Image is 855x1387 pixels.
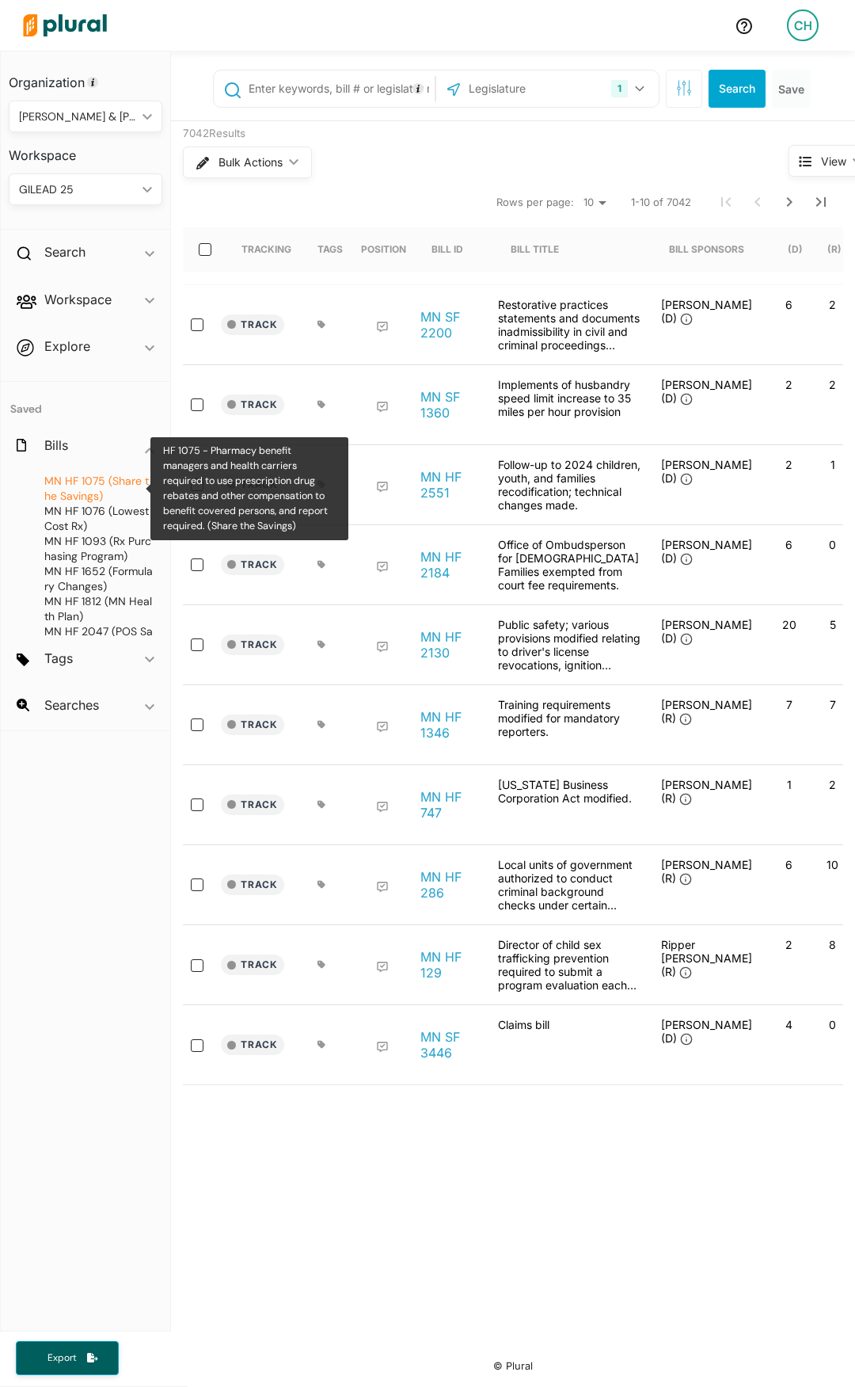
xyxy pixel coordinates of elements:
[709,70,766,108] button: Search
[420,629,481,661] a: MN HF 2130
[817,858,848,871] p: 10
[191,798,203,811] input: select-row-state-mn-2025_2026-hf747
[788,227,803,272] div: (D)
[221,314,284,335] button: Track
[25,534,154,564] a: MNHF 1093 (Rx Purchasing Program)
[241,243,291,255] div: Tracking
[44,534,151,563] span: HF 1093 (Rx Purchasing Program)
[431,227,477,272] div: Bill ID
[44,243,85,261] h2: Search
[376,801,389,814] div: Add Position Statement
[44,594,62,608] span: MN
[611,80,628,97] div: 1
[317,320,326,330] div: Add tags
[490,538,648,592] div: Office of Ombudsperson for [DEMOGRAPHIC_DATA] Families exempted from court fee requirements.
[317,640,326,650] div: Add tags
[247,74,431,104] input: Enter keywords, bill # or legislator name
[25,594,154,624] a: MNHF 1812 (MN Health Plan)
[821,153,846,170] span: View
[490,458,648,512] div: Follow-up to 2024 children, youth, and families recodification; technical changes made.
[221,794,284,815] button: Track
[376,1041,389,1054] div: Add Position Statement
[191,718,203,731] input: select-row-state-mn-2025_2026-hf1346
[44,337,90,355] h2: Explore
[44,534,62,548] span: MN
[44,474,149,503] span: HF 1075 (Share the Savings)
[490,938,648,992] div: Director of child sex trafficking prevention required to submit a program evaluation each odd-num...
[431,243,463,255] div: Bill ID
[376,401,389,413] div: Add Position Statement
[787,10,819,41] div: CH
[496,195,574,211] span: Rows per page:
[661,538,752,565] span: [PERSON_NAME] (D)
[817,538,848,551] p: 0
[221,1035,284,1055] button: Track
[25,474,154,504] a: MNHF 1075 (Share the Savings)HF 1075 - Pharmacy benefit managers and health carriers required to ...
[490,618,648,672] div: Public safety; various provisions modified relating to driver's license revocations, ignition int...
[773,778,804,791] p: 1
[44,564,153,593] span: HF 1652 (Formulary Changes)
[218,157,283,168] span: Bulk Actions
[191,959,203,972] input: select-row-state-mn-2025_2026-hf129
[710,186,742,218] button: First Page
[191,638,203,651] input: select-row-state-mn-2025_2026-hf2130
[817,938,848,951] p: 8
[661,618,752,645] span: [PERSON_NAME] (D)
[420,549,481,581] a: MN HF 2184
[44,436,68,454] h2: Bills
[9,59,162,94] h3: Organization
[317,400,326,410] div: Add tags
[317,880,326,890] div: Add tags
[191,318,203,331] input: select-row-state-mn-2025_2026-sf2200
[490,378,648,432] div: Implements of husbandry speed limit increase to 35 miles per hour provision
[183,126,729,142] div: 7042 Results
[661,1018,752,1045] span: [PERSON_NAME] (D)
[631,195,691,211] span: 1-10 of 7042
[817,298,848,311] p: 2
[191,398,203,411] input: select-row-state-mn-2025_2026-sf1360
[85,75,100,90] div: Tooltip anchor
[420,309,481,341] a: MN SF 2200
[376,481,389,493] div: Add Position Statement
[490,698,648,752] div: Training requirements modified for mandatory reporters.
[773,938,804,951] p: 2
[317,720,326,730] div: Add tags
[661,858,752,885] span: [PERSON_NAME] (R)
[817,698,848,711] p: 7
[183,147,312,178] button: Bulk Actions
[773,298,804,311] p: 6
[191,478,203,491] input: select-row-state-mn-2025_2026-hf2551
[661,938,752,978] span: Ripper [PERSON_NAME] (R)
[420,869,481,901] a: MN HF 286
[493,1360,533,1372] small: © Plural
[817,1018,848,1031] p: 0
[191,878,203,891] input: select-row-state-mn-2025_2026-hf286
[669,243,744,255] div: Bill Sponsors
[25,624,154,654] a: MNHF 2047 (POS Savings)
[221,714,284,735] button: Track
[817,458,848,471] p: 1
[742,186,773,218] button: Previous Page
[773,538,804,551] p: 6
[420,709,481,741] a: MN HF 1346
[317,800,326,810] div: Add tags
[44,624,62,638] span: MN
[221,874,284,895] button: Track
[44,504,149,533] span: HF 1076 (Lowest Cost Rx)
[221,554,284,575] button: Track
[317,1040,326,1050] div: Add tags
[773,378,804,391] p: 2
[511,227,573,272] div: Bill Title
[241,227,291,272] div: Tracking
[420,789,481,821] a: MN HF 747
[490,1018,648,1072] div: Claims bill
[317,480,326,490] div: Add tags
[805,186,837,218] button: Last Page
[19,181,136,198] div: GILEAD 25
[801,1333,839,1371] iframe: Intercom live chat
[191,1039,203,1052] input: select-row-state-mn-2025_2026-sf3446
[44,650,73,667] h2: Tags
[817,618,848,631] p: 5
[773,186,805,218] button: Next Page
[774,3,831,48] a: CH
